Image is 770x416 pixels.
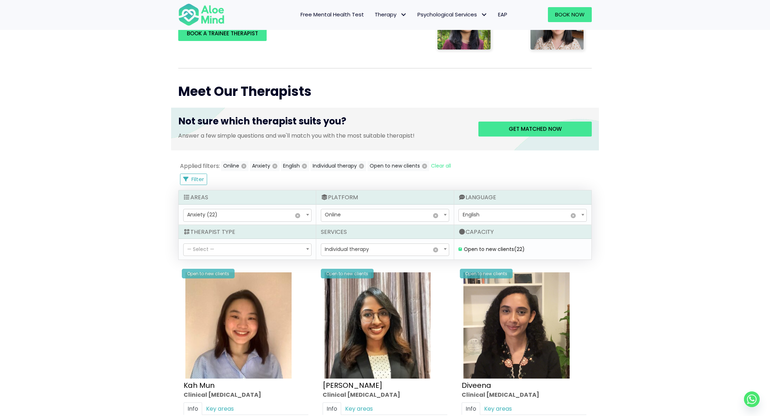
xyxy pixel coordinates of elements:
span: Psychological Services: submenu [479,10,489,20]
span: Psychological Services [417,11,487,18]
a: Info [323,402,341,415]
div: Open to new clients [460,269,513,278]
div: Clinical [MEDICAL_DATA] [462,390,586,399]
a: Diveena [462,380,491,390]
a: TherapyTherapy: submenu [369,7,412,22]
a: Psychological ServicesPsychological Services: submenu [412,7,493,22]
span: Free Mental Health Test [301,11,364,18]
nav: Menu [234,7,513,22]
span: EAP [498,11,507,18]
button: Filter Listings [180,174,207,185]
a: Kah Mun [184,380,215,390]
a: Free Mental Health Test [295,7,369,22]
span: English [463,211,479,218]
a: Key areas [202,402,238,415]
div: Platform [316,190,453,204]
button: Online [221,161,248,171]
span: Anxiety (22) [187,211,217,218]
button: Clear all [431,161,451,171]
button: Open to new clients [368,161,429,171]
span: — Select — [187,246,214,253]
span: Online [321,209,449,222]
div: Clinical [MEDICAL_DATA] [184,390,308,399]
span: (22) [514,246,525,253]
span: Therapy [375,11,407,18]
span: Online [325,211,341,218]
span: Individual therapy [321,243,449,256]
a: Book Now [548,7,592,22]
img: croped-Anita_Profile-photo-300×300 [324,272,431,379]
img: IMG_1660 – Diveena Nair [463,272,570,379]
span: Get matched now [509,125,562,133]
a: Get matched now [478,122,592,137]
a: Key areas [480,402,516,415]
div: Services [316,225,453,239]
div: Areas [179,190,316,204]
div: Open to new clients [321,269,374,278]
span: Filter [191,175,204,183]
a: Key areas [341,402,377,415]
span: BOOK A TRAINEE THERAPIST [187,30,258,37]
span: Applied filters: [180,162,220,170]
span: Therapy: submenu [398,10,409,20]
div: Clinical [MEDICAL_DATA] [323,390,447,399]
a: BOOK A TRAINEE THERAPIST [178,26,267,41]
label: Open to new clients [464,246,525,253]
div: Open to new clients [182,269,235,278]
a: EAP [493,7,513,22]
span: Online [321,209,449,221]
span: Anxiety (22) [184,209,311,221]
a: [PERSON_NAME] [323,380,383,390]
button: English [281,161,309,171]
a: Info [184,402,202,415]
p: Answer a few simple questions and we'll match you with the most suitable therapist! [178,132,468,140]
span: English [458,209,587,222]
span: Individual therapy [321,244,449,256]
img: Aloe mind Logo [178,3,225,26]
a: Info [462,402,480,415]
button: Anxiety [250,161,279,171]
div: Therapist Type [179,225,316,239]
button: Individual therapy [310,161,366,171]
span: Anxiety (22) [183,209,312,222]
span: Individual therapy [325,246,369,253]
a: Whatsapp [744,391,760,407]
span: Book Now [555,11,585,18]
img: Kah Mun-profile-crop-300×300 [185,272,292,379]
div: Capacity [454,225,591,239]
h3: Not sure which therapist suits you? [178,115,468,131]
div: Language [454,190,591,204]
span: English [459,209,586,221]
span: Meet Our Therapists [178,82,312,101]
